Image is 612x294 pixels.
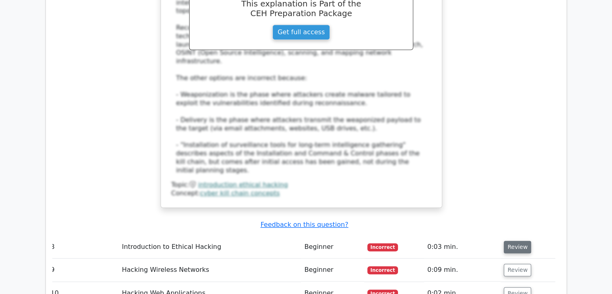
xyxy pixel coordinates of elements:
[424,236,501,259] td: 0:03 min.
[424,259,501,282] td: 0:09 min.
[47,259,119,282] td: 9
[272,25,330,40] a: Get full access
[171,181,431,189] div: Topic:
[198,181,288,188] a: introduction ethical hacking
[504,241,531,253] button: Review
[47,236,119,259] td: 8
[119,259,301,282] td: Hacking Wireless Networks
[171,189,431,198] div: Concept:
[119,236,301,259] td: Introduction to Ethical Hacking
[504,264,531,276] button: Review
[301,236,364,259] td: Beginner
[260,221,348,228] a: Feedback on this question?
[200,189,280,197] a: cyber kill chain concepts
[301,259,364,282] td: Beginner
[367,266,398,274] span: Incorrect
[367,243,398,251] span: Incorrect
